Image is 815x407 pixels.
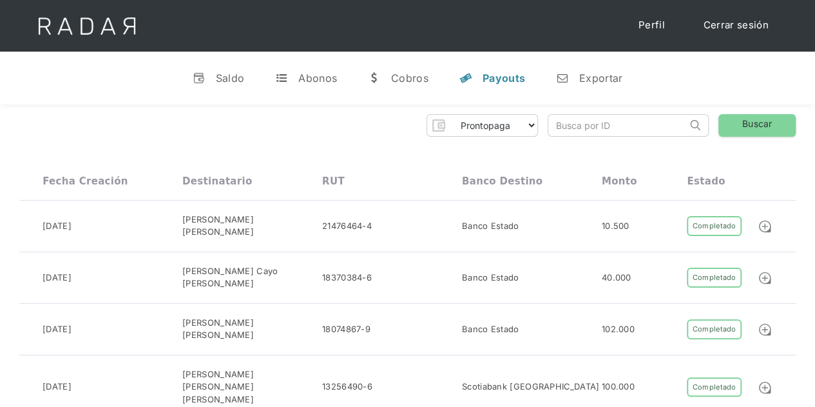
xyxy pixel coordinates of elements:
[322,381,372,393] div: 13256490-6
[368,72,381,84] div: w
[718,114,796,137] a: Buscar
[687,216,741,236] div: Completado
[322,220,372,233] div: 21476464-4
[687,268,741,288] div: Completado
[462,381,599,393] div: Scotiabank [GEOGRAPHIC_DATA]
[758,271,772,285] img: Detalle
[602,220,629,233] div: 10.500
[182,213,322,239] div: [PERSON_NAME] [PERSON_NAME]
[687,175,725,187] div: Estado
[462,323,519,336] div: Banco Estado
[275,72,288,84] div: t
[182,265,322,290] div: [PERSON_NAME] Cayo [PERSON_NAME]
[687,319,741,339] div: Completado
[182,175,252,187] div: Destinatario
[43,175,128,187] div: Fecha creación
[462,175,542,187] div: Banco destino
[602,272,631,284] div: 40.000
[758,323,772,337] img: Detalle
[687,377,741,397] div: Completado
[579,72,622,84] div: Exportar
[626,13,678,38] a: Perfil
[459,72,472,84] div: y
[43,381,72,393] div: [DATE]
[322,323,370,336] div: 18074867-9
[298,72,337,84] div: Abonos
[556,72,569,84] div: n
[427,114,538,137] form: Form
[548,115,687,136] input: Busca por ID
[43,272,72,284] div: [DATE]
[391,72,428,84] div: Cobros
[602,381,635,393] div: 100.000
[322,272,372,284] div: 18370384-6
[43,323,72,336] div: [DATE]
[216,72,245,84] div: Saldo
[691,13,781,38] a: Cerrar sesión
[483,72,525,84] div: Payouts
[182,317,322,342] div: [PERSON_NAME] [PERSON_NAME]
[43,220,72,233] div: [DATE]
[462,220,519,233] div: Banco Estado
[462,272,519,284] div: Banco Estado
[322,175,345,187] div: RUT
[602,323,635,336] div: 102.000
[193,72,206,84] div: v
[758,381,772,395] img: Detalle
[758,219,772,233] img: Detalle
[182,368,322,406] div: [PERSON_NAME] [PERSON_NAME] [PERSON_NAME]
[602,175,637,187] div: Monto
